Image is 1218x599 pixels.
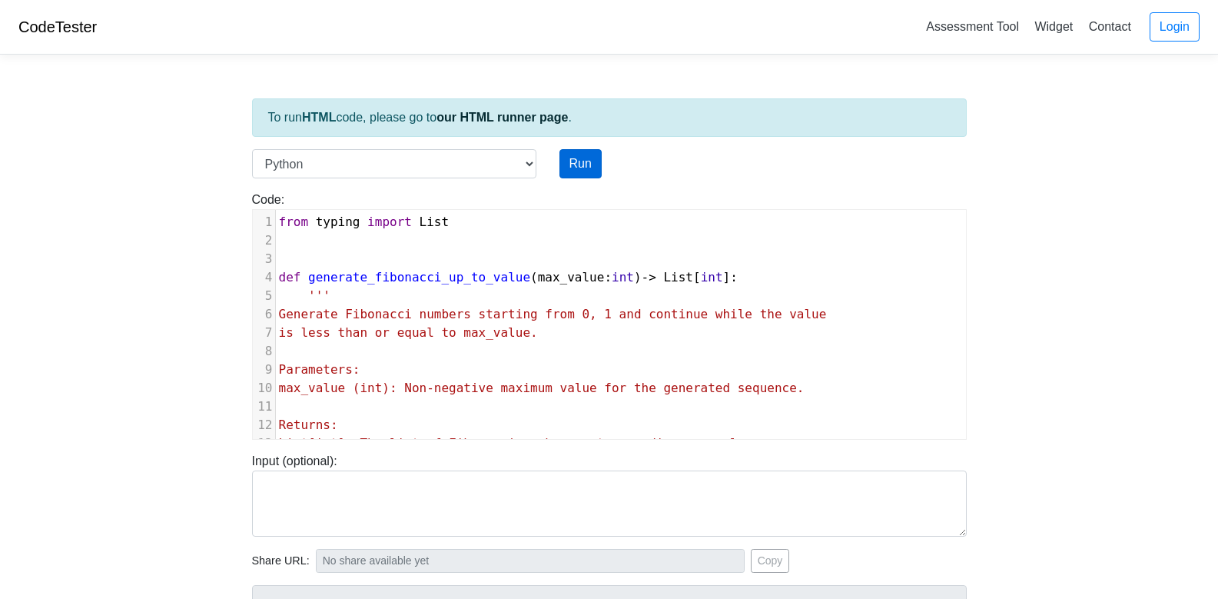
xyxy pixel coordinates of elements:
span: generate_fibonacci_up_to_value [308,270,530,285]
span: Parameters: [279,362,360,377]
div: 8 [253,342,275,361]
div: 11 [253,398,275,416]
button: Run [559,149,602,178]
div: To run code, please go to . [252,98,967,137]
span: ''' [308,288,330,303]
span: int [612,270,634,285]
a: Widget [1028,14,1079,39]
span: Share URL: [252,553,310,570]
div: 6 [253,305,275,324]
span: def [279,270,301,285]
div: Input (optional): [241,452,978,537]
div: 7 [253,324,275,342]
span: Generate Fibonacci numbers starting from 0, 1 and continue while the value [279,307,827,321]
div: 9 [253,361,275,379]
input: No share available yet [316,549,745,573]
span: ( : ) [ ]: [279,270,738,285]
div: Code: [241,191,978,440]
div: 3 [253,250,275,268]
span: -> [642,270,656,285]
span: max_value (int): Non-negative maximum value for the generated sequence. [279,381,805,395]
a: our HTML runner page [436,111,568,124]
div: 4 [253,268,275,287]
span: is less than or equal to max_value. [279,325,538,340]
span: import [367,215,412,229]
a: Contact [1083,14,1137,39]
span: List[int]: The list of Fibonacci numbers not exceeding max_value. [279,436,760,451]
span: int [701,270,723,285]
div: 12 [253,416,275,434]
div: 10 [253,379,275,398]
span: max_value [538,270,605,285]
strong: HTML [302,111,336,124]
span: List [420,215,450,229]
div: 2 [253,231,275,250]
a: Assessment Tool [920,14,1025,39]
a: CodeTester [18,18,97,35]
span: from [279,215,309,229]
a: Login [1150,12,1200,42]
span: typing [316,215,360,229]
div: 13 [253,434,275,453]
div: 1 [253,213,275,231]
span: Returns: [279,418,338,432]
button: Copy [751,549,790,573]
div: 5 [253,287,275,305]
span: List [663,270,693,285]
